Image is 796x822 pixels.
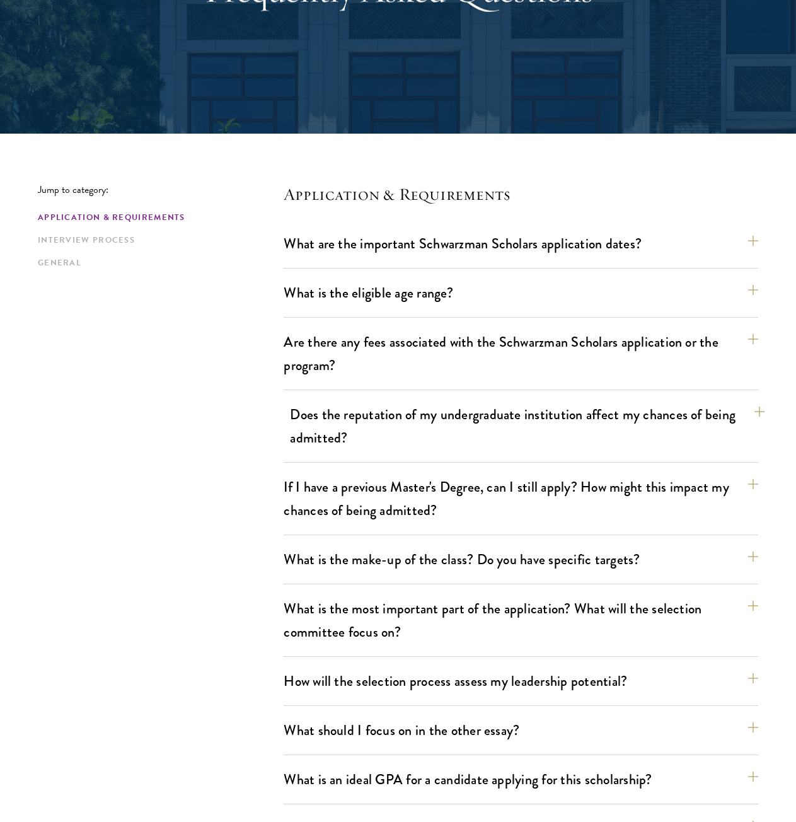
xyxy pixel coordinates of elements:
[284,716,758,744] button: What should I focus on in the other essay?
[284,667,758,695] button: How will the selection process assess my leadership potential?
[284,328,758,379] button: Are there any fees associated with the Schwarzman Scholars application or the program?
[284,545,758,574] button: What is the make-up of the class? Do you have specific targets?
[284,184,758,204] h4: Application & Requirements
[284,594,758,646] button: What is the most important part of the application? What will the selection committee focus on?
[290,400,764,452] button: Does the reputation of my undergraduate institution affect my chances of being admitted?
[284,765,758,794] button: What is an ideal GPA for a candidate applying for this scholarship?
[38,211,276,224] a: Application & Requirements
[284,473,758,524] button: If I have a previous Master's Degree, can I still apply? How might this impact my chances of bein...
[38,234,276,247] a: Interview Process
[38,257,276,270] a: General
[284,229,758,258] button: What are the important Schwarzman Scholars application dates?
[38,184,284,195] p: Jump to category:
[284,279,758,307] button: What is the eligible age range?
